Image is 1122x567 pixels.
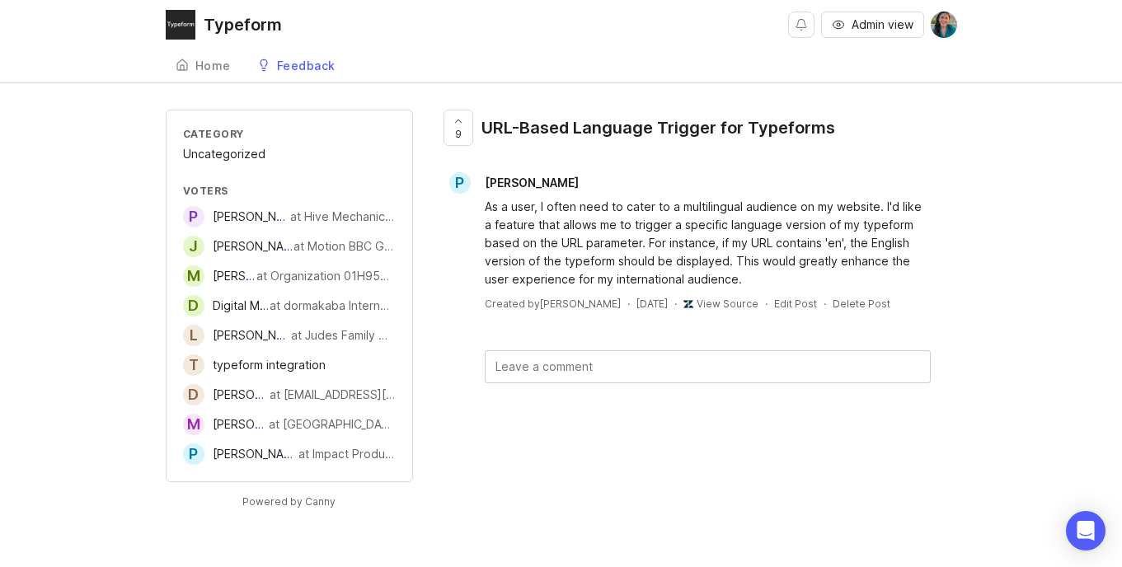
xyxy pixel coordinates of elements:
[166,49,241,83] a: Home
[485,297,621,311] div: Created by [PERSON_NAME]
[183,354,326,376] a: ttypeform integration
[195,60,231,72] div: Home
[183,127,396,141] div: Category
[213,417,304,431] span: [PERSON_NAME]
[277,60,336,72] div: Feedback
[183,206,204,227] div: P
[1066,511,1106,551] div: Open Intercom Messenger
[247,49,345,83] a: Feedback
[213,447,304,461] span: [PERSON_NAME]
[183,354,204,376] div: t
[439,172,592,194] a: P[PERSON_NAME]
[697,298,758,310] a: View Source
[183,384,396,405] a: D[PERSON_NAME]at [EMAIL_ADDRESS][DOMAIN_NAME]
[270,297,395,315] div: at dormakaba International Holding AG Group Communications
[293,237,396,255] div: at Motion BBC GmbH
[213,239,304,253] span: [PERSON_NAME]
[204,16,282,33] div: Typeform
[788,12,815,38] button: Notifications
[183,443,396,465] a: P[PERSON_NAME]at Impact Products
[183,414,204,435] div: M
[213,269,304,283] span: [PERSON_NAME]
[824,297,826,311] div: ·
[183,295,204,316] div: D
[213,387,304,401] span: [PERSON_NAME]
[627,297,630,311] div: ·
[290,208,396,226] div: at Hive Mechanics Ltd.
[636,298,668,310] time: [DATE]
[213,358,326,372] span: typeform integration
[183,443,204,465] div: P
[821,12,924,38] button: Admin view
[213,298,370,312] span: Digital Marketing dormakaba
[213,328,304,342] span: [PERSON_NAME]
[183,384,204,405] div: D
[852,16,913,33] span: Admin view
[485,198,931,288] div: As a user, I often need to cater to a multilingual audience on my website. I'd like a feature tha...
[240,492,338,511] a: Powered by Canny
[481,116,835,139] div: URL-Based Language Trigger for Typeforms
[683,299,693,309] img: zendesk
[833,297,890,311] div: Delete Post
[213,209,304,223] span: [PERSON_NAME]
[256,267,395,285] div: at Organization 01H95Z5Q355244K5CYV7NNGGKN
[183,145,396,163] div: Uncategorized
[444,110,473,146] button: 9
[765,297,768,311] div: ·
[183,265,204,287] div: m
[269,415,395,433] div: at [GEOGRAPHIC_DATA] e-commerce
[449,172,471,194] div: P
[774,297,817,311] div: Edit Post
[183,206,396,227] a: P[PERSON_NAME]at Hive Mechanics Ltd.
[183,236,204,257] div: J
[931,12,957,38] img: Danielle Wilson
[166,10,195,40] img: Typeform logo
[183,295,396,316] a: DDigital Marketing dormakabaat dormakaba International Holding AG Group Communications
[270,386,396,404] div: at [EMAIL_ADDRESS][DOMAIN_NAME]
[183,236,396,257] a: J[PERSON_NAME]at Motion BBC GmbH
[298,445,396,463] div: at Impact Products
[183,325,396,346] a: L[PERSON_NAME]at Judes Family GmbH
[183,325,204,346] div: L
[183,184,396,198] div: Voters
[674,297,677,311] div: ·
[636,297,668,311] a: [DATE]
[183,265,396,287] a: m[PERSON_NAME]at Organization 01H95Z5Q355244K5CYV7NNGGKN
[183,414,396,435] a: M[PERSON_NAME]at [GEOGRAPHIC_DATA] e-commerce
[485,176,579,190] span: [PERSON_NAME]
[455,127,462,141] span: 9
[291,326,395,344] div: at Judes Family GmbH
